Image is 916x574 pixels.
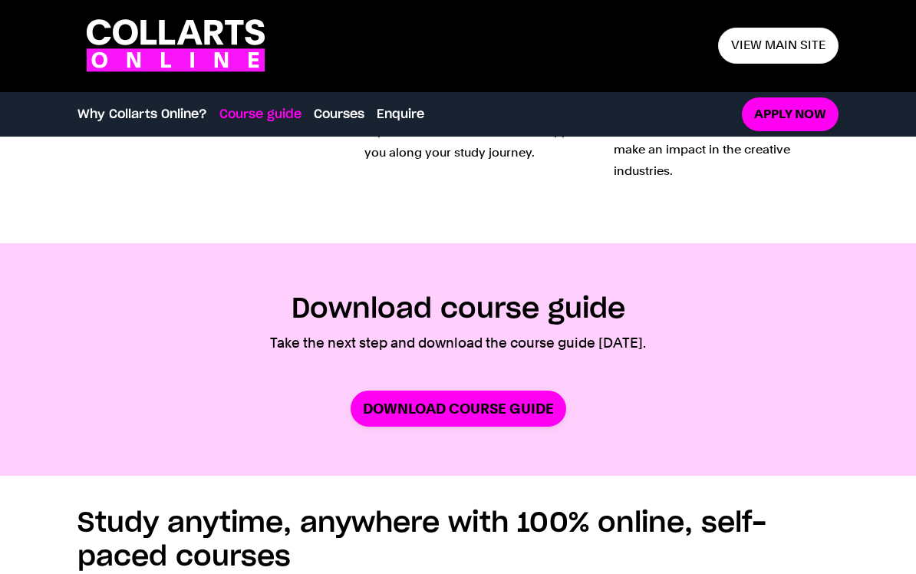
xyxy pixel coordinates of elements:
p: Take the next step and download the course guide [DATE]. [270,332,646,354]
a: Apply now [742,97,839,132]
a: Course guide [219,105,301,124]
h2: Study anytime, anywhere with 100% online, self-paced courses [77,506,838,574]
a: Enquire [377,105,424,124]
a: Courses [314,105,364,124]
h2: Download course guide [292,292,625,326]
a: Download Course Guide [351,391,566,427]
a: Why Collarts Online? [77,105,207,124]
a: View main site [718,28,839,64]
